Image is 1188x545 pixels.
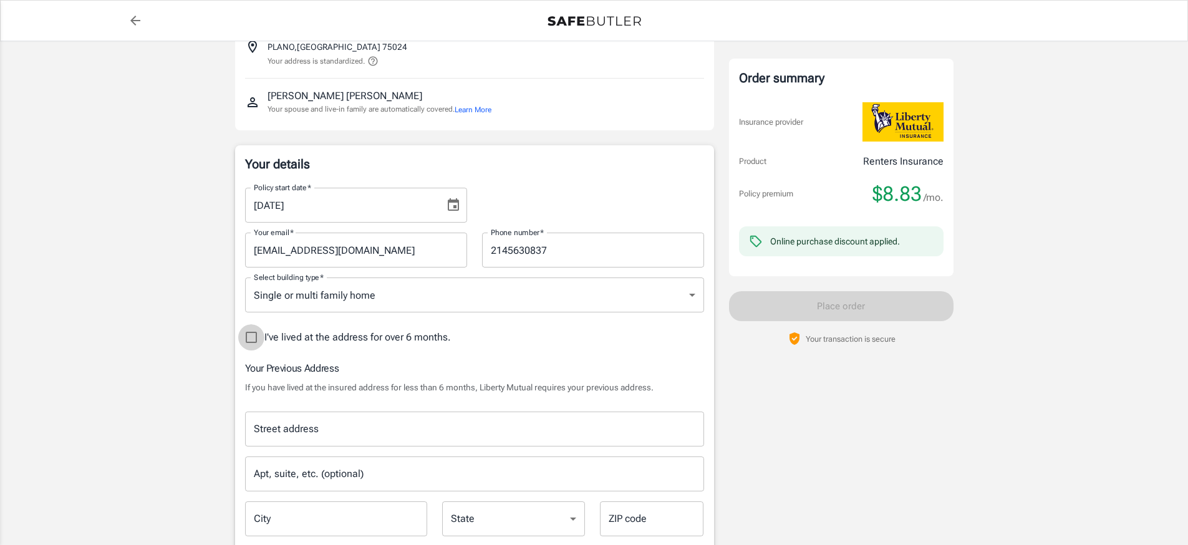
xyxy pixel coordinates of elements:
p: Policy premium [739,188,793,200]
button: Learn More [455,104,491,115]
label: Policy start date [254,182,311,193]
p: Your transaction is secure [806,333,896,345]
svg: Insured address [245,39,260,54]
p: Your spouse and live-in family are automatically covered. [268,104,491,115]
p: PLANO , [GEOGRAPHIC_DATA] 75024 [268,41,407,53]
div: Online purchase discount applied. [770,235,900,248]
input: Enter number [482,233,704,268]
label: Select building type [254,272,324,282]
p: Renters Insurance [863,154,944,169]
p: Product [739,155,766,168]
div: Single or multi family home [245,277,704,312]
span: I've lived at the address for over 6 months. [264,330,451,345]
a: back to quotes [123,8,148,33]
svg: Insured person [245,95,260,110]
button: Choose date, selected date is Oct 1, 2025 [441,193,466,218]
p: Insurance provider [739,116,803,128]
input: MM/DD/YYYY [245,188,436,223]
label: Phone number [491,227,544,238]
input: Enter email [245,233,467,268]
span: $8.83 [872,181,922,206]
div: Order summary [739,69,944,87]
span: /mo. [924,189,944,206]
p: [PERSON_NAME] [PERSON_NAME] [268,89,422,104]
p: Your address is standardized. [268,55,365,67]
img: Back to quotes [548,16,641,26]
label: Your email [254,227,294,238]
img: Liberty Mutual [862,102,944,142]
p: If you have lived at the insured address for less than 6 months, Liberty Mutual requires your pre... [245,381,704,393]
h6: Your Previous Address [245,360,704,376]
p: Your details [245,155,704,173]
